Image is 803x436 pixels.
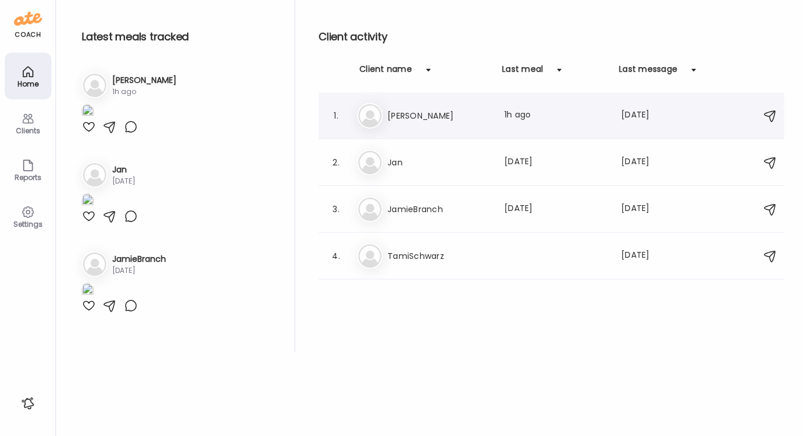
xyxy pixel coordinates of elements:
[112,253,166,265] h3: JamieBranch
[329,202,343,216] div: 3.
[621,202,667,216] div: [DATE]
[112,164,136,176] h3: Jan
[504,109,607,123] div: 1h ago
[502,63,543,82] div: Last meal
[504,155,607,169] div: [DATE]
[387,202,490,216] h3: JamieBranch
[621,109,667,123] div: [DATE]
[621,249,667,263] div: [DATE]
[387,109,490,123] h3: [PERSON_NAME]
[329,249,343,263] div: 4.
[7,127,49,134] div: Clients
[112,86,176,97] div: 1h ago
[358,244,382,268] img: bg-avatar-default.svg
[387,155,490,169] h3: Jan
[504,202,607,216] div: [DATE]
[82,283,94,299] img: images%2FXImTVQBs16eZqGQ4AKMzePIDoFr2%2FmVZ2RHXxVZm1ukf07zzX%2FNTOpjH7YtvVT8uqMhFOE_1080
[7,174,49,181] div: Reports
[387,249,490,263] h3: TamiSchwarz
[112,265,166,276] div: [DATE]
[329,109,343,123] div: 1.
[83,74,106,97] img: bg-avatar-default.svg
[358,198,382,221] img: bg-avatar-default.svg
[112,176,136,186] div: [DATE]
[619,63,677,82] div: Last message
[621,155,667,169] div: [DATE]
[112,74,176,86] h3: [PERSON_NAME]
[359,63,412,82] div: Client name
[15,30,41,40] div: coach
[82,104,94,120] img: images%2F34M9xvfC7VOFbuVuzn79gX2qEI22%2FvuAiKnmHokAoREr5e0Rw%2FQ0llz6MZZS1i4dJkodvq_1080
[319,28,784,46] h2: Client activity
[14,9,42,28] img: ate
[83,163,106,186] img: bg-avatar-default.svg
[82,28,276,46] h2: Latest meals tracked
[7,220,49,228] div: Settings
[7,80,49,88] div: Home
[82,193,94,209] img: images%2FgxsDnAh2j9WNQYhcT5jOtutxUNC2%2Fx5qNk9WQVr68F4Qt9zmQ%2FoMtT9ebDihYSNiUDQPV0_1080
[83,252,106,276] img: bg-avatar-default.svg
[358,104,382,127] img: bg-avatar-default.svg
[358,151,382,174] img: bg-avatar-default.svg
[329,155,343,169] div: 2.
